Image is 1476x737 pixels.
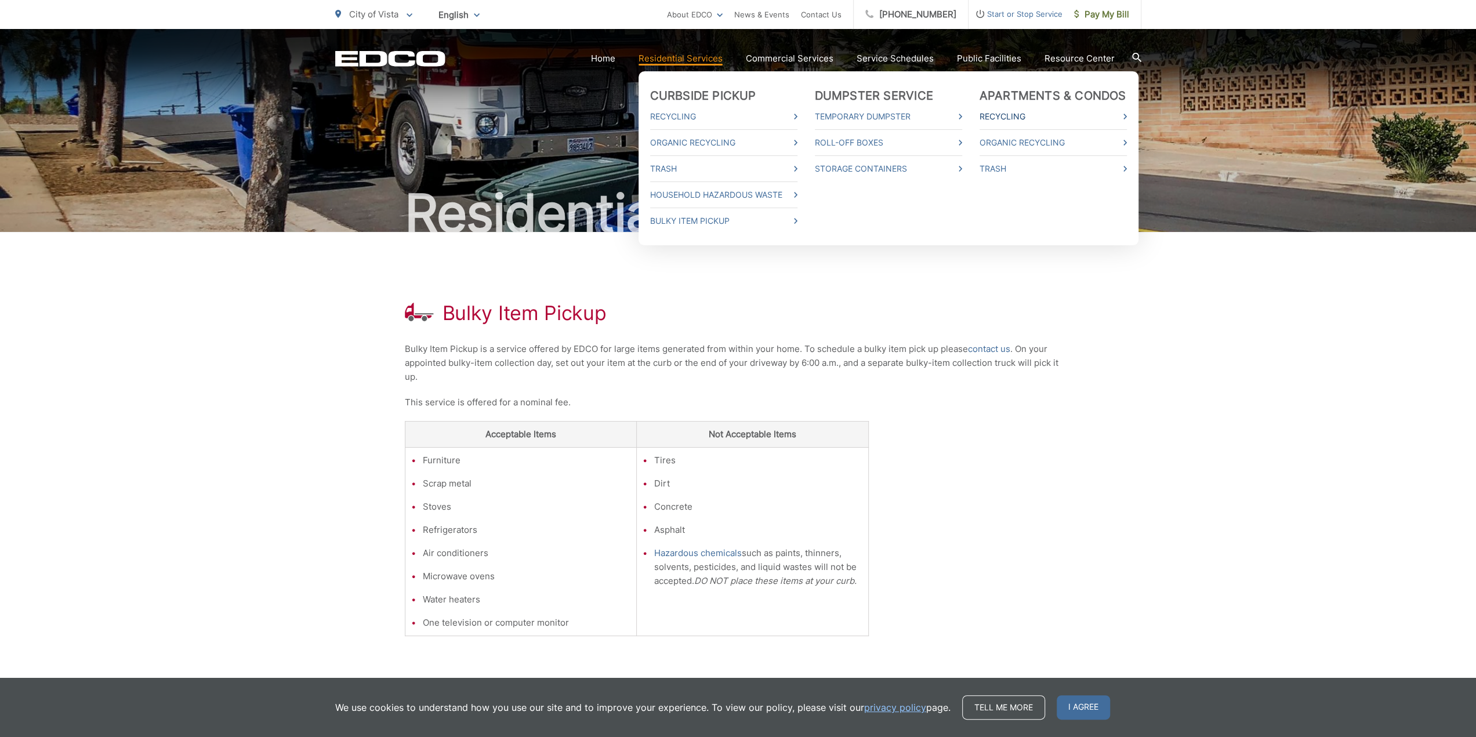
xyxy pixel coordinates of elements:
li: Microwave ovens [423,569,631,583]
p: Bulky Item Pickup is a service offered by EDCO for large items generated from within your home. T... [405,342,1072,384]
li: Tires [654,453,862,467]
a: Bulky Item Pickup [650,214,797,228]
a: Dumpster Service [815,89,933,103]
a: privacy policy [864,700,926,714]
h2: Residential Services [335,184,1141,242]
a: Recycling [650,110,797,124]
h1: Bulky Item Pickup [443,302,607,325]
a: Storage Containers [815,162,962,176]
span: Pay My Bill [1074,8,1129,21]
a: Public Facilities [957,52,1021,66]
strong: Acceptable Items [485,429,556,440]
a: Tell me more [962,695,1045,720]
li: Scrap metal [423,477,631,491]
a: Hazardous chemicals [654,546,742,560]
a: EDCD logo. Return to the homepage. [335,50,445,67]
li: Air conditioners [423,546,631,560]
li: Refrigerators [423,523,631,537]
a: Household Hazardous Waste [650,188,797,202]
span: English [430,5,488,25]
a: News & Events [734,8,789,21]
a: Commercial Services [746,52,833,66]
a: Organic Recycling [980,136,1127,150]
a: About EDCO [667,8,723,21]
li: Stoves [423,500,631,514]
a: contact us [968,342,1010,356]
li: Furniture [423,453,631,467]
a: Temporary Dumpster [815,110,962,124]
strong: Not Acceptable Items [709,429,796,440]
p: This service is offered for a nominal fee. [405,395,1072,409]
li: Dirt [654,477,862,491]
li: Concrete [654,500,862,514]
p: We use cookies to understand how you use our site and to improve your experience. To view our pol... [335,700,951,714]
em: DO NOT place these items at your curb. [694,575,857,586]
a: Contact Us [801,8,842,21]
a: Recycling [980,110,1127,124]
li: such as paints, thinners, solvents, pesticides, and liquid wastes will not be accepted. [654,546,862,588]
a: Trash [980,162,1127,176]
a: Roll-Off Boxes [815,136,962,150]
a: Home [591,52,615,66]
a: Resource Center [1045,52,1115,66]
a: Curbside Pickup [650,89,756,103]
li: One television or computer monitor [423,616,631,630]
li: Asphalt [654,523,862,537]
a: Organic Recycling [650,136,797,150]
a: Service Schedules [857,52,934,66]
li: Water heaters [423,593,631,607]
a: Apartments & Condos [980,89,1126,103]
a: Trash [650,162,797,176]
span: City of Vista [349,9,398,20]
span: I agree [1057,695,1110,720]
a: Residential Services [639,52,723,66]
